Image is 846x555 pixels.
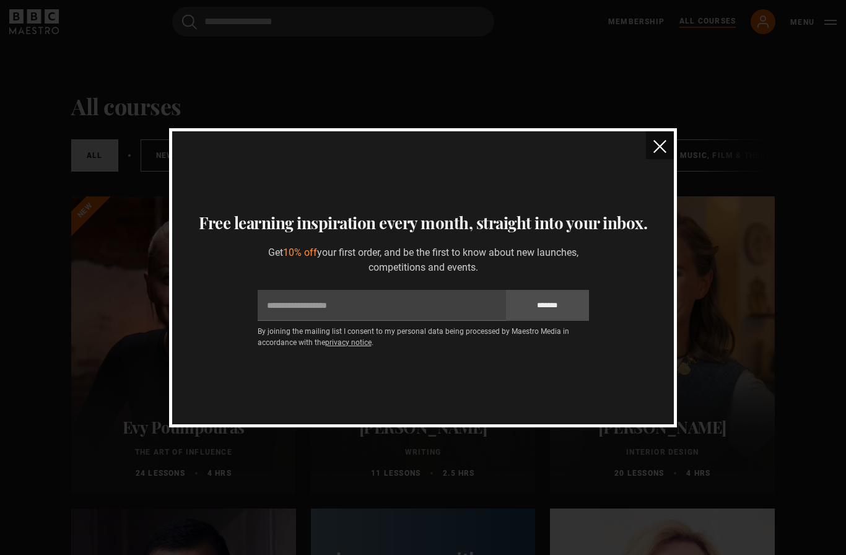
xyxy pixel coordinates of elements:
[646,131,674,159] button: close
[187,211,659,235] h3: Free learning inspiration every month, straight into your inbox.
[283,247,317,258] span: 10% off
[325,338,372,347] a: privacy notice
[258,326,589,348] p: By joining the mailing list I consent to my personal data being processed by Maestro Media in acc...
[258,245,589,275] p: Get your first order, and be the first to know about new launches, competitions and events.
